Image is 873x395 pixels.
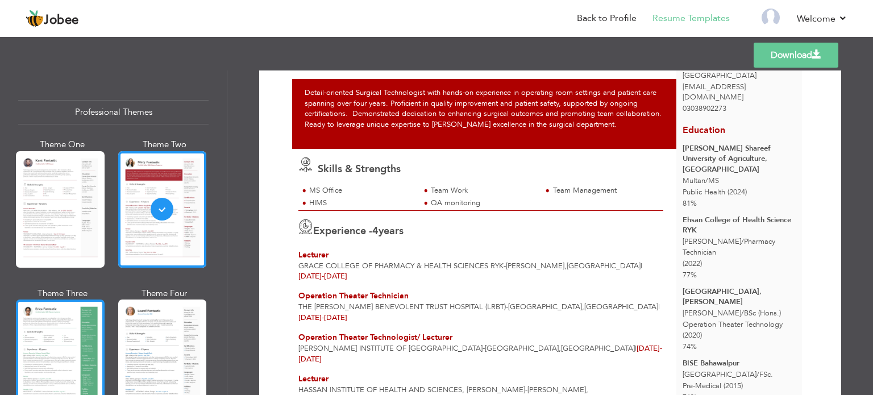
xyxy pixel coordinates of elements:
span: 03038902273 [683,103,726,114]
span: / [741,308,744,318]
span: - [506,302,508,312]
span: [GEOGRAPHIC_DATA] [508,302,582,312]
a: Back to Profile [577,12,637,25]
span: - [322,313,324,323]
span: , [586,385,588,395]
span: The [PERSON_NAME] Benevolent Trust Hospital (LRBT) [298,302,506,312]
label: years [372,224,404,239]
div: Theme Two [120,139,209,151]
a: Resume Templates [652,12,730,25]
span: [PERSON_NAME] [527,385,586,395]
div: Professional Themes [18,100,209,124]
a: Welcome [797,12,847,26]
span: Operation Theater Technician [298,290,409,301]
span: [DATE] [298,313,324,323]
span: 81% [683,198,697,209]
span: Operation Theater Technology [683,319,783,330]
span: - [660,343,662,354]
img: Profile Img [762,9,780,27]
span: Public Health [683,187,725,197]
span: [GEOGRAPHIC_DATA] [683,70,756,81]
span: Grace College of Pharmacy & Health Sciences RYK [298,261,504,271]
span: , [559,343,561,354]
span: [PERSON_NAME] BSc (Hons.) [683,308,781,318]
a: Download [754,43,838,68]
span: 77% [683,270,697,280]
span: Hassan Institute of Health and sciences, [PERSON_NAME] [298,385,525,395]
span: [DATE] [298,271,324,281]
span: Pre-Medical [683,381,721,391]
span: [GEOGRAPHIC_DATA] [485,343,559,354]
span: Lecturer [298,373,329,384]
span: , [582,302,584,312]
div: Theme Four [120,288,209,300]
div: Team Management [553,185,657,196]
span: [GEOGRAPHIC_DATA] FSc. [683,369,773,380]
span: - [322,271,324,281]
span: [PERSON_NAME] Pharmacy Technician [683,236,775,257]
span: Jobee [44,14,79,27]
span: 74% [683,342,697,352]
div: Team Work [431,185,535,196]
div: [GEOGRAPHIC_DATA], [PERSON_NAME] [683,286,796,307]
span: Lecturer [298,250,329,260]
span: / [741,236,744,247]
div: HIMS [309,198,413,209]
span: [GEOGRAPHIC_DATA] [561,343,635,354]
div: QA monitoring [431,198,535,209]
span: | [635,343,637,354]
span: (2024) [727,187,747,197]
span: | [658,302,660,312]
span: - [504,261,506,271]
span: | [641,261,642,271]
span: - [525,385,527,395]
span: Operation Theater Technologist/ Lecturer [298,332,452,343]
span: - [483,343,485,354]
span: (2022) [683,259,702,269]
span: [EMAIL_ADDRESS][DOMAIN_NAME] [683,82,746,103]
a: Jobee [26,10,79,28]
span: Skills & Strengths [318,162,401,176]
div: BISE Bahawalpur [683,358,796,369]
span: [DATE] [637,343,662,354]
div: [GEOGRAPHIC_DATA] [676,60,803,81]
span: 4 [372,224,379,238]
span: (2020) [683,330,702,340]
div: MS Office [309,185,413,196]
span: [DATE] [298,343,662,364]
span: , [564,261,567,271]
span: [GEOGRAPHIC_DATA] [584,302,658,312]
div: [PERSON_NAME] Shareef University of Agriculture, [GEOGRAPHIC_DATA] [683,143,796,175]
span: [PERSON_NAME] institute of [GEOGRAPHIC_DATA] [298,343,483,354]
span: (2015) [724,381,743,391]
span: Experience - [313,224,372,238]
span: / [705,176,708,186]
div: Ehsan College of Health Science RYK [683,215,796,236]
div: Detail-oriented Surgical Technologist with hands-on experience in operating room settings and pat... [292,79,683,149]
span: [DATE] [298,271,347,281]
span: [PERSON_NAME] [506,261,564,271]
span: Multan MS [683,176,719,186]
span: [GEOGRAPHIC_DATA] [567,261,641,271]
span: / [756,369,759,380]
div: Theme Three [18,288,107,300]
span: Education [683,124,725,136]
span: [DATE] [298,313,347,323]
img: jobee.io [26,10,44,28]
div: Theme One [18,139,107,151]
